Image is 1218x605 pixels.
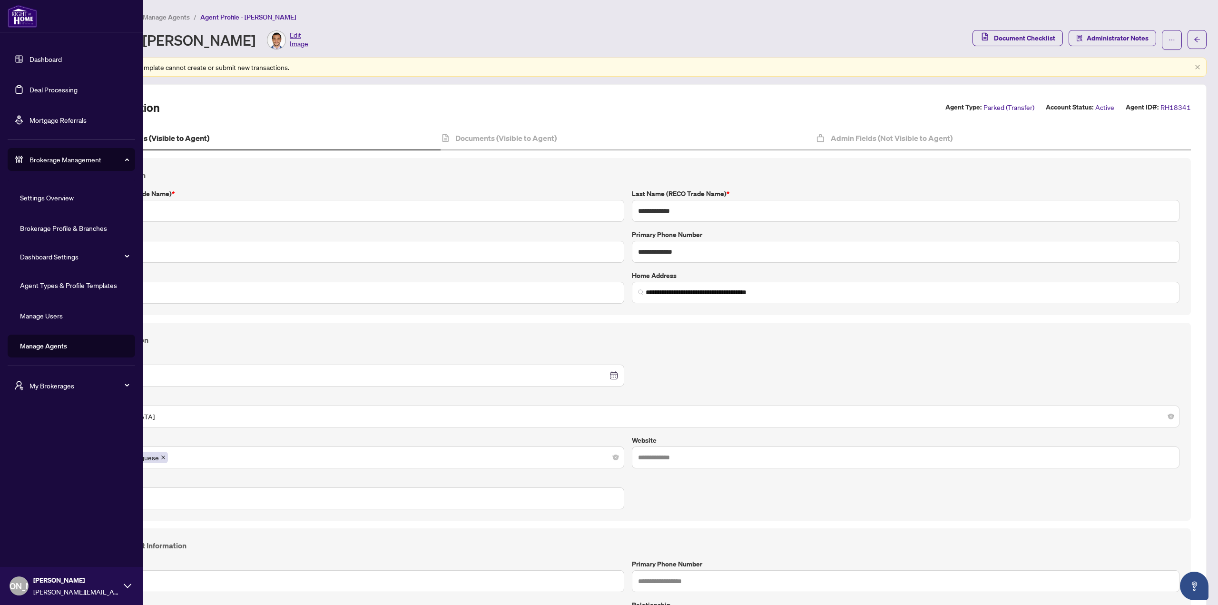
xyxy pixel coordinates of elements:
[20,281,117,289] a: Agent Types & Profile Templates
[632,270,1179,281] label: Home Address
[49,30,308,50] div: Agent Profile - [PERSON_NAME]
[1069,30,1156,46] button: Administrator Notes
[1168,414,1174,419] span: close-circle
[77,476,624,486] label: Sin #
[200,13,296,21] span: Agent Profile - [PERSON_NAME]
[29,380,128,391] span: My Brokerages
[632,559,1179,569] label: Primary Phone Number
[632,435,1179,446] label: Website
[1160,102,1191,113] span: RH18341
[161,455,166,460] span: close
[1126,102,1159,113] label: Agent ID#:
[290,30,308,50] span: Edit Image
[77,394,1179,405] label: Gender
[1195,64,1200,70] button: close
[1046,102,1093,113] label: Account Status:
[1076,35,1083,41] span: solution
[1169,37,1175,43] span: ellipsis
[1180,572,1208,600] button: Open asap
[77,188,624,199] label: First Name (RECO Trade Name)
[14,381,24,390] span: user-switch
[20,252,79,261] a: Dashboard Settings
[994,30,1055,46] span: Document Checklist
[20,342,67,350] a: Manage Agents
[267,31,285,49] img: Profile Icon
[77,169,1179,181] h4: Contact Information
[455,132,557,144] h4: Documents (Visible to Agent)
[638,289,644,295] img: search_icon
[972,30,1063,46] button: Document Checklist
[1095,102,1114,113] span: Active
[20,224,107,232] a: Brokerage Profile & Branches
[20,193,74,202] a: Settings Overview
[82,407,1174,426] span: Male
[983,102,1034,113] span: Parked (Transfer)
[831,132,953,144] h4: Admin Fields (Not Visible to Agent)
[20,311,63,320] a: Manage Users
[143,13,190,21] span: Manage Agents
[77,270,624,281] label: E-mail Address
[945,102,982,113] label: Agent Type:
[1087,30,1149,46] span: Administrator Notes
[29,85,78,94] a: Deal Processing
[66,62,1191,72] div: Agents assigned to this template cannot create or submit new transactions.
[632,188,1179,199] label: Last Name (RECO Trade Name)
[33,575,119,585] span: [PERSON_NAME]
[33,586,119,597] span: [PERSON_NAME][EMAIL_ADDRESS][DOMAIN_NAME]
[29,154,128,165] span: Brokerage Management
[29,116,87,124] a: Mortgage Referrals
[79,132,209,144] h4: Agent Profile Fields (Visible to Agent)
[77,334,1179,346] h4: Personal Information
[77,435,624,446] label: Languages spoken
[119,452,168,463] span: Portuguese
[632,229,1179,240] label: Primary Phone Number
[194,11,196,22] li: /
[77,229,624,240] label: Legal Name
[8,5,37,28] img: logo
[77,540,1179,551] h4: Emergency Contact Information
[29,55,62,63] a: Dashboard
[1194,36,1200,43] span: arrow-left
[77,353,624,364] label: Date of Birth
[613,455,619,460] span: close-circle
[77,559,624,569] label: Full Name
